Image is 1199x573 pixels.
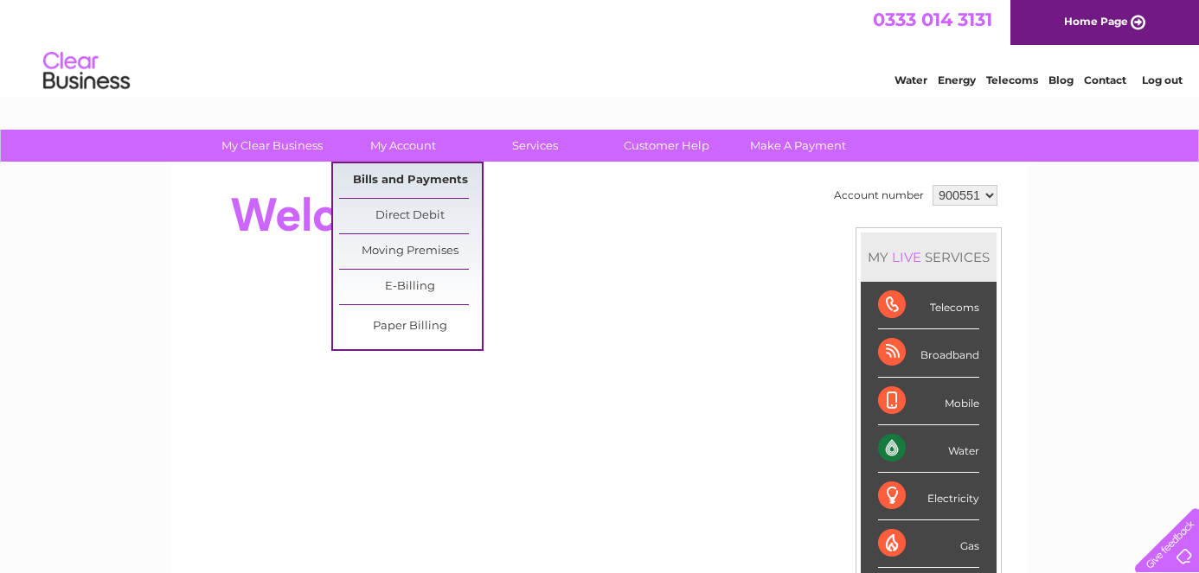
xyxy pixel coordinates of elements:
[339,270,482,304] a: E-Billing
[42,45,131,98] img: logo.png
[595,130,738,162] a: Customer Help
[1048,73,1074,86] a: Blog
[339,163,482,198] a: Bills and Payments
[878,378,979,425] div: Mobile
[878,329,979,377] div: Broadband
[986,73,1038,86] a: Telecoms
[201,130,343,162] a: My Clear Business
[1084,73,1126,86] a: Contact
[727,130,869,162] a: Make A Payment
[1142,73,1183,86] a: Log out
[938,73,976,86] a: Energy
[339,234,482,269] a: Moving Premises
[878,473,979,520] div: Electricity
[830,181,928,210] td: Account number
[878,520,979,568] div: Gas
[332,130,475,162] a: My Account
[192,10,1010,84] div: Clear Business is a trading name of Verastar Limited (registered in [GEOGRAPHIC_DATA] No. 3667643...
[873,9,992,30] a: 0333 014 3131
[861,232,997,282] div: MY SERVICES
[878,425,979,473] div: Water
[339,199,482,233] a: Direct Debit
[878,282,979,329] div: Telecoms
[888,249,925,265] div: LIVE
[894,73,927,86] a: Water
[464,130,606,162] a: Services
[339,309,482,344] a: Paper Billing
